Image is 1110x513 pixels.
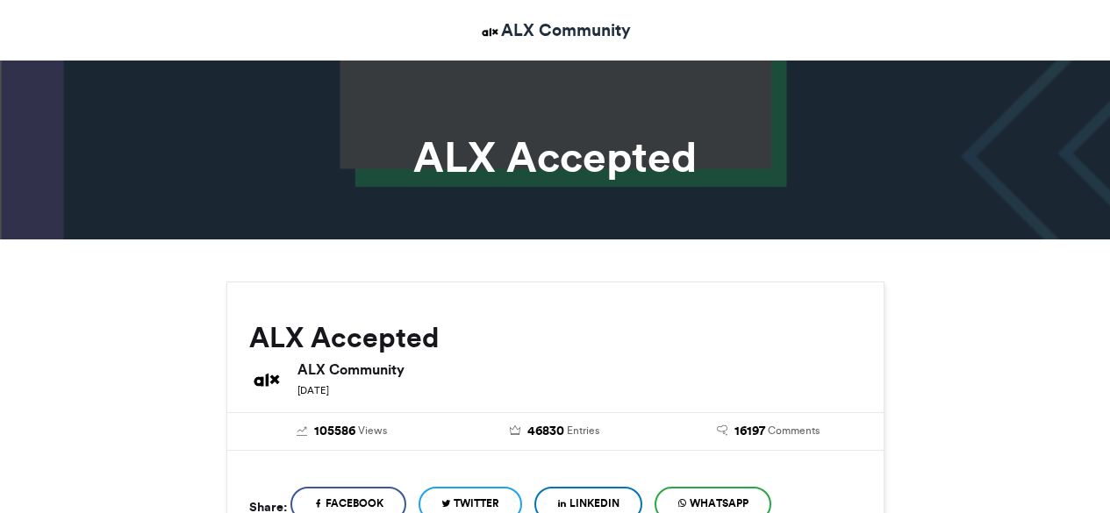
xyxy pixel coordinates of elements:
[690,495,748,511] span: WhatsApp
[249,322,862,353] h2: ALX Accepted
[249,362,284,397] img: ALX Community
[734,422,765,441] span: 16197
[297,362,862,376] h6: ALX Community
[569,495,619,511] span: LinkedIn
[454,495,499,511] span: Twitter
[68,136,1042,178] h1: ALX Accepted
[249,422,436,441] a: 105586 Views
[479,21,501,43] img: ALX Community
[358,423,387,438] span: Views
[314,422,355,441] span: 105586
[297,384,329,396] small: [DATE]
[567,423,599,438] span: Entries
[527,422,564,441] span: 46830
[326,495,383,511] span: Facebook
[675,422,862,441] a: 16197 Comments
[462,422,648,441] a: 46830 Entries
[768,423,820,438] span: Comments
[479,18,631,43] a: ALX Community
